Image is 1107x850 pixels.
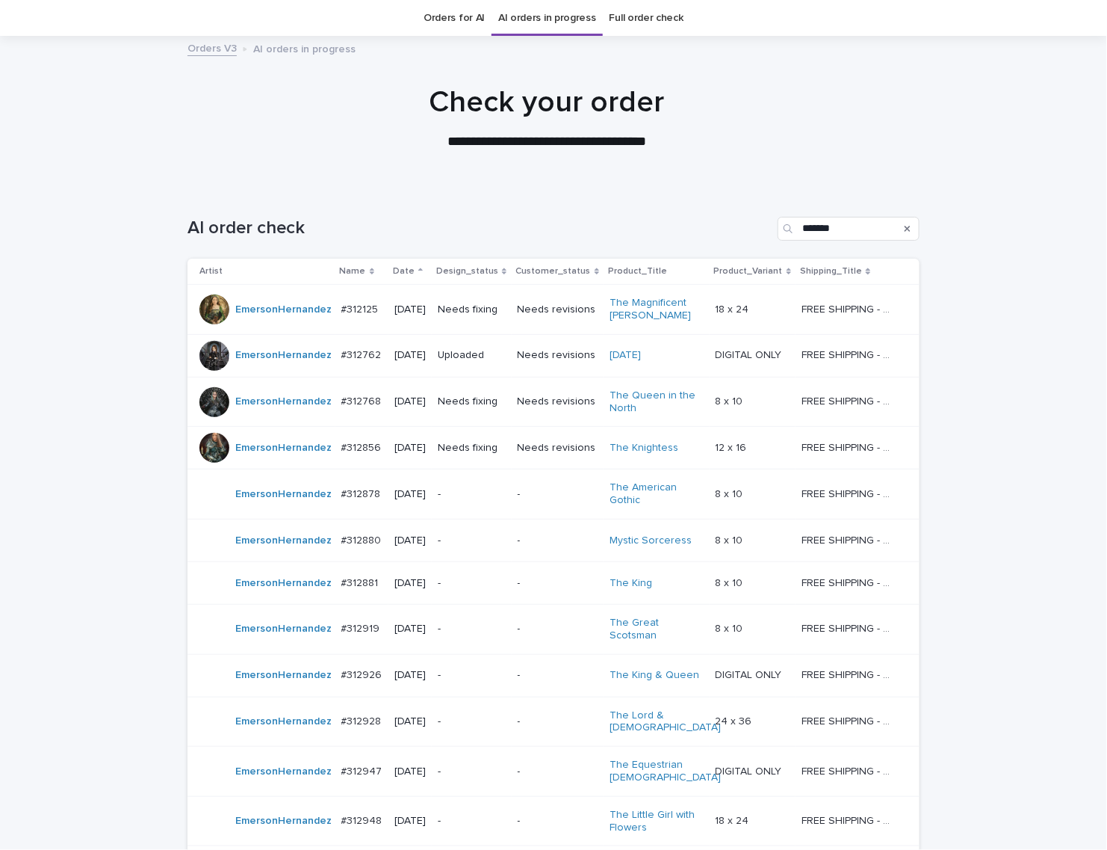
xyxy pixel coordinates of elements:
[716,439,750,455] p: 12 x 16
[801,485,898,501] p: FREE SHIPPING - preview in 1-2 business days, after your approval delivery will take 5-10 b.d.
[235,669,332,682] a: EmersonHernandez
[518,535,598,547] p: -
[716,532,746,547] p: 8 x 10
[610,349,641,362] a: [DATE]
[518,815,598,828] p: -
[187,519,920,561] tr: EmersonHernandez #312880#312880 [DATE]--Mystic Sorceress 8 x 108 x 10 FREE SHIPPING - preview in ...
[608,263,667,280] p: Product_Title
[235,395,332,408] a: EmersonHernandez
[394,395,426,408] p: [DATE]
[716,763,785,778] p: DIGITAL ONLY
[187,654,920,697] tr: EmersonHernandez #312926#312926 [DATE]--The King & Queen DIGITAL ONLYDIGITAL ONLY FREE SHIPPING -...
[801,763,898,778] p: FREE SHIPPING - preview in 1-2 business days, after your approval delivery will take 5-10 b.d.
[394,715,426,728] p: [DATE]
[716,574,746,590] p: 8 x 10
[610,759,721,784] a: The Equestrian [DEMOGRAPHIC_DATA]
[235,766,332,778] a: EmersonHernandez
[187,427,920,469] tr: EmersonHernandez #312856#312856 [DATE]Needs fixingNeeds revisionsThe Knightess 12 x 1612 x 16 FRE...
[187,469,920,520] tr: EmersonHernandez #312878#312878 [DATE]--The American Gothic 8 x 108 x 10 FREE SHIPPING - preview ...
[341,812,385,828] p: #312948
[394,766,426,778] p: [DATE]
[394,623,426,635] p: [DATE]
[340,263,366,280] p: Name
[716,666,785,682] p: DIGITAL ONLY
[341,574,382,590] p: #312881
[394,442,426,455] p: [DATE]
[610,669,699,682] a: The King & Queen
[438,488,506,501] p: -
[610,809,703,834] a: The Little Girl with Flowers
[778,217,920,241] input: Search
[341,346,385,362] p: #312762
[516,263,591,280] p: Customer_status
[394,577,426,590] p: [DATE]
[716,392,746,408] p: 8 x 10
[394,535,426,547] p: [DATE]
[436,263,498,280] p: Design_status
[235,488,332,501] a: EmersonHernandez
[394,349,426,362] p: [DATE]
[801,666,898,682] p: FREE SHIPPING - preview in 1-2 business days, after your approval delivery will take 5-10 b.d.
[438,623,506,635] p: -
[801,346,898,362] p: FREE SHIPPING - preview in 1-2 business days, after your approval delivery will take 5-10 b.d.
[187,697,920,747] tr: EmersonHernandez #312928#312928 [DATE]--The Lord & [DEMOGRAPHIC_DATA] 24 x 3624 x 36 FREE SHIPPIN...
[498,1,596,36] a: AI orders in progress
[610,617,703,642] a: The Great Scotsman
[235,304,332,316] a: EmersonHernandez
[438,395,506,408] p: Needs fixing
[187,796,920,846] tr: EmersonHernandez #312948#312948 [DATE]--The Little Girl with Flowers 18 x 2418 x 24 FREE SHIPPING...
[801,392,898,408] p: FREE SHIPPING - preview in 1-2 business days, after your approval delivery will take 5-10 b.d.
[801,574,898,590] p: FREE SHIPPING - preview in 1-2 business days, after your approval delivery will take 5-10 b.d.
[235,715,332,728] a: EmersonHernandez
[394,304,426,316] p: [DATE]
[341,712,385,728] p: #312928
[716,485,746,501] p: 8 x 10
[610,1,683,36] a: Full order check
[341,666,385,682] p: #312926
[187,39,237,56] a: Orders V3
[187,561,920,604] tr: EmersonHernandez #312881#312881 [DATE]--The King 8 x 108 x 10 FREE SHIPPING - preview in 1-2 busi...
[341,620,383,635] p: #312919
[438,349,506,362] p: Uploaded
[518,488,598,501] p: -
[235,442,332,455] a: EmersonHernandez
[187,334,920,377] tr: EmersonHernandez #312762#312762 [DATE]UploadedNeeds revisions[DATE] DIGITAL ONLYDIGITAL ONLY FREE...
[393,263,415,280] p: Date
[716,620,746,635] p: 8 x 10
[341,301,382,316] p: #312125
[438,715,506,728] p: -
[341,763,385,778] p: #312947
[438,815,506,828] p: -
[716,812,752,828] p: 18 x 24
[518,304,598,316] p: Needs revisions
[518,766,598,778] p: -
[235,623,332,635] a: EmersonHernandez
[341,439,385,455] p: #312856
[394,488,426,501] p: [DATE]
[187,377,920,427] tr: EmersonHernandez #312768#312768 [DATE]Needs fixingNeeds revisionsThe Queen in the North 8 x 108 x...
[716,346,785,362] p: DIGITAL ONLY
[610,442,678,455] a: The Knightess
[801,532,898,547] p: FREE SHIPPING - preview in 1-2 business days, after your approval delivery will take 5-10 b.d.
[518,395,598,408] p: Needs revisions
[187,747,920,797] tr: EmersonHernandez #312947#312947 [DATE]--The Equestrian [DEMOGRAPHIC_DATA] DIGITAL ONLYDIGITAL ONL...
[181,84,913,120] h1: Check your order
[438,442,506,455] p: Needs fixing
[253,40,356,56] p: AI orders in progress
[801,812,898,828] p: FREE SHIPPING - preview in 1-2 business days, after your approval delivery will take 5-10 b.d.
[235,349,332,362] a: EmersonHernandez
[716,301,752,316] p: 18 x 24
[801,301,898,316] p: FREE SHIPPING - preview in 1-2 business days, after your approval delivery will take 5-10 b.d.
[341,392,385,408] p: #312768
[341,485,384,501] p: #312878
[610,389,703,415] a: The Queen in the North
[610,297,703,322] a: The Magnificent [PERSON_NAME]
[518,623,598,635] p: -
[518,349,598,362] p: Needs revisions
[235,535,332,547] a: EmersonHernandez
[438,535,506,547] p: -
[518,442,598,455] p: Needs revisions
[518,715,598,728] p: -
[610,481,703,507] a: The American Gothic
